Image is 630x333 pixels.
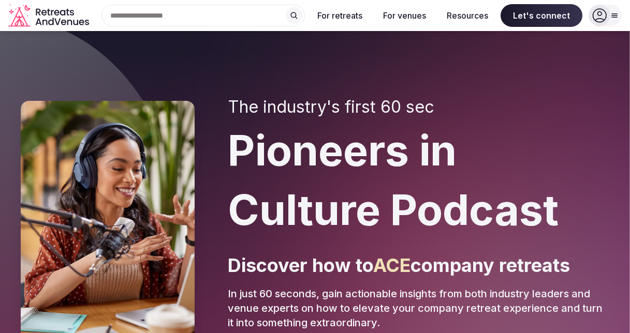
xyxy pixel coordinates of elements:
[373,254,411,277] span: ACE
[438,4,496,27] button: Resources
[228,252,609,278] p: Discover how to company retreats
[8,4,91,27] a: Visit the homepage
[228,286,609,330] p: In just 60 seconds, gain actionable insights from both industry leaders and venue experts on how ...
[309,4,371,27] button: For retreats
[501,4,582,27] span: Let's connect
[228,97,609,117] h2: The industry's first 60 sec
[8,4,91,27] svg: Retreats and Venues company logo
[228,121,609,240] h1: Pioneers in Culture Podcast
[375,4,434,27] button: For venues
